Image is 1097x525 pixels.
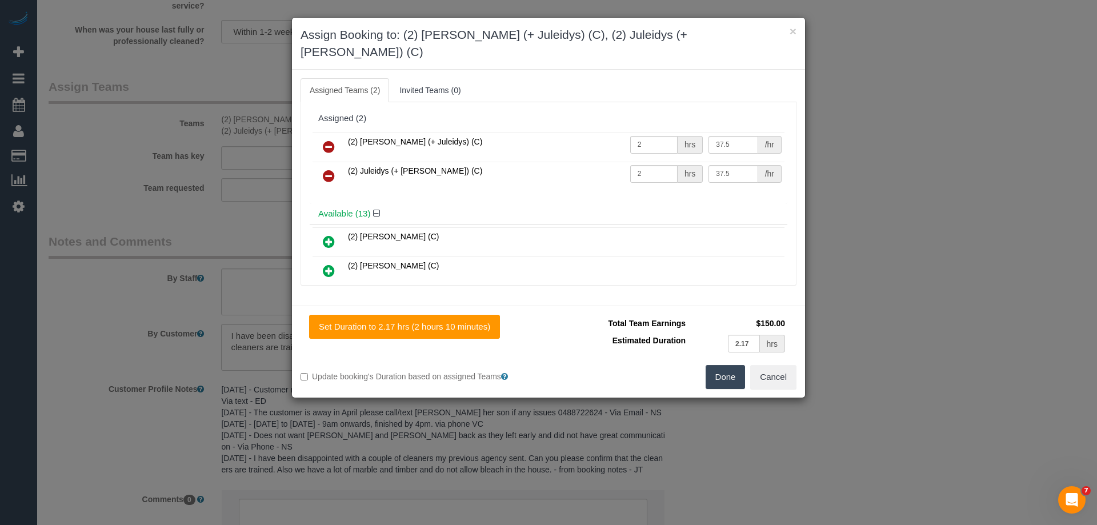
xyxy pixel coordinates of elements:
[557,315,688,332] td: Total Team Earnings
[1058,486,1086,514] iframe: Intercom live chat
[318,114,779,123] div: Assigned (2)
[301,78,389,102] a: Assigned Teams (2)
[1082,486,1091,495] span: 7
[348,261,439,270] span: (2) [PERSON_NAME] (C)
[678,136,703,154] div: hrs
[688,315,788,332] td: $150.00
[301,373,308,380] input: Update booking's Duration based on assigned Teams
[309,315,500,339] button: Set Duration to 2.17 hrs (2 hours 10 minutes)
[390,78,470,102] a: Invited Teams (0)
[301,26,796,61] h3: Assign Booking to: (2) [PERSON_NAME] (+ Juleidys) (C), (2) Juleidys (+ [PERSON_NAME]) (C)
[318,209,779,219] h4: Available (13)
[750,365,796,389] button: Cancel
[790,25,796,37] button: ×
[612,336,686,345] span: Estimated Duration
[758,136,782,154] div: /hr
[348,166,482,175] span: (2) Juleidys (+ [PERSON_NAME]) (C)
[760,335,785,352] div: hrs
[706,365,746,389] button: Done
[348,232,439,241] span: (2) [PERSON_NAME] (C)
[348,137,482,146] span: (2) [PERSON_NAME] (+ Juleidys) (C)
[301,371,540,382] label: Update booking's Duration based on assigned Teams
[758,165,782,183] div: /hr
[678,165,703,183] div: hrs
